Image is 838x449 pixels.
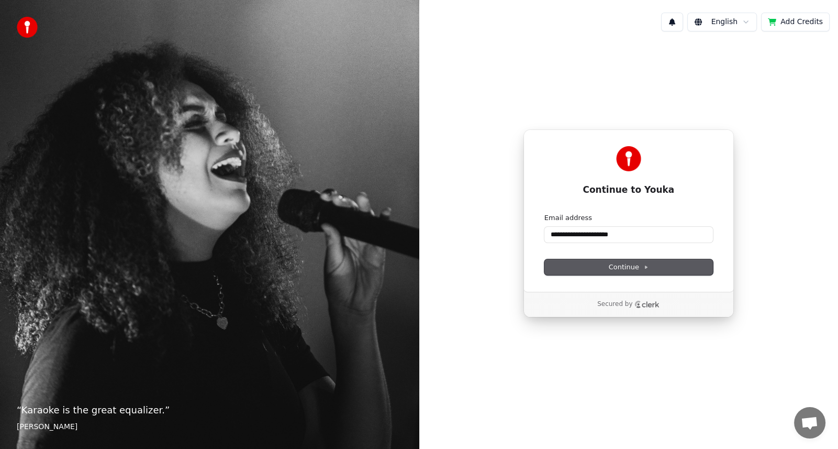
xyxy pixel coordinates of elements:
[761,13,830,31] button: Add Credits
[17,403,403,418] p: “ Karaoke is the great equalizer. ”
[17,17,38,38] img: youka
[544,213,592,223] label: Email address
[544,259,713,275] button: Continue
[794,407,825,439] a: 채팅 열기
[609,262,649,272] span: Continue
[597,300,632,309] p: Secured by
[634,301,660,308] a: Clerk logo
[616,146,641,171] img: Youka
[17,422,403,432] footer: [PERSON_NAME]
[544,184,713,196] h1: Continue to Youka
